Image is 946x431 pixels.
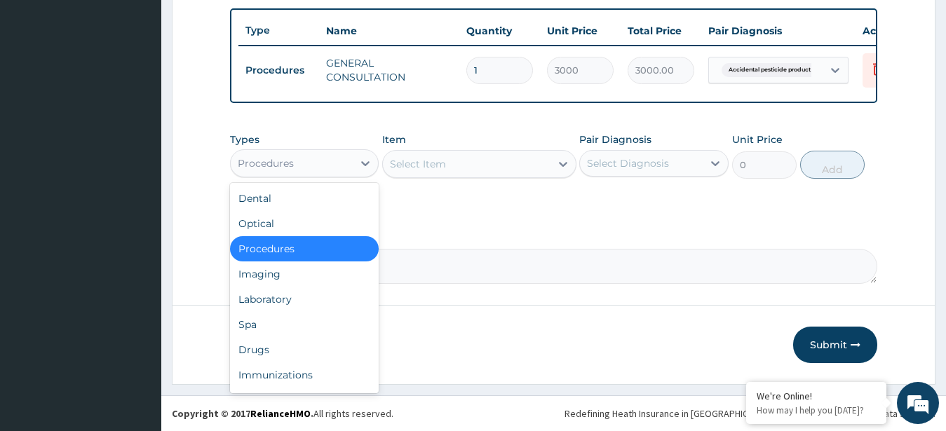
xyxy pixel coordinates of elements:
[579,132,651,146] label: Pair Diagnosis
[230,211,379,236] div: Optical
[230,287,379,312] div: Laboratory
[73,78,236,97] div: Chat with us now
[793,327,877,363] button: Submit
[230,312,379,337] div: Spa
[230,261,379,287] div: Imaging
[701,17,856,45] th: Pair Diagnosis
[722,63,827,77] span: Accidental pesticide product p...
[26,70,57,105] img: d_794563401_company_1708531726252_794563401
[230,388,379,413] div: Others
[230,7,264,41] div: Minimize live chat window
[230,186,379,211] div: Dental
[319,49,459,91] td: GENERAL CONSULTATION
[230,229,878,241] label: Comment
[856,17,926,45] th: Actions
[7,285,267,334] textarea: Type your message and hit 'Enter'
[238,57,319,83] td: Procedures
[238,156,294,170] div: Procedures
[250,407,311,420] a: RelianceHMO
[565,406,935,420] div: Redefining Heath Insurance in [GEOGRAPHIC_DATA] using Telemedicine and Data Science!
[459,17,540,45] th: Quantity
[230,337,379,362] div: Drugs
[172,407,313,420] strong: Copyright © 2017 .
[81,128,194,269] span: We're online!
[800,151,865,179] button: Add
[230,362,379,388] div: Immunizations
[732,132,783,146] label: Unit Price
[757,404,876,416] p: How may I help you today?
[238,18,319,43] th: Type
[319,17,459,45] th: Name
[230,236,379,261] div: Procedures
[587,156,669,170] div: Select Diagnosis
[757,390,876,402] div: We're Online!
[161,395,946,431] footer: All rights reserved.
[621,17,701,45] th: Total Price
[540,17,621,45] th: Unit Price
[382,132,406,146] label: Item
[230,134,259,146] label: Types
[390,157,446,171] div: Select Item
